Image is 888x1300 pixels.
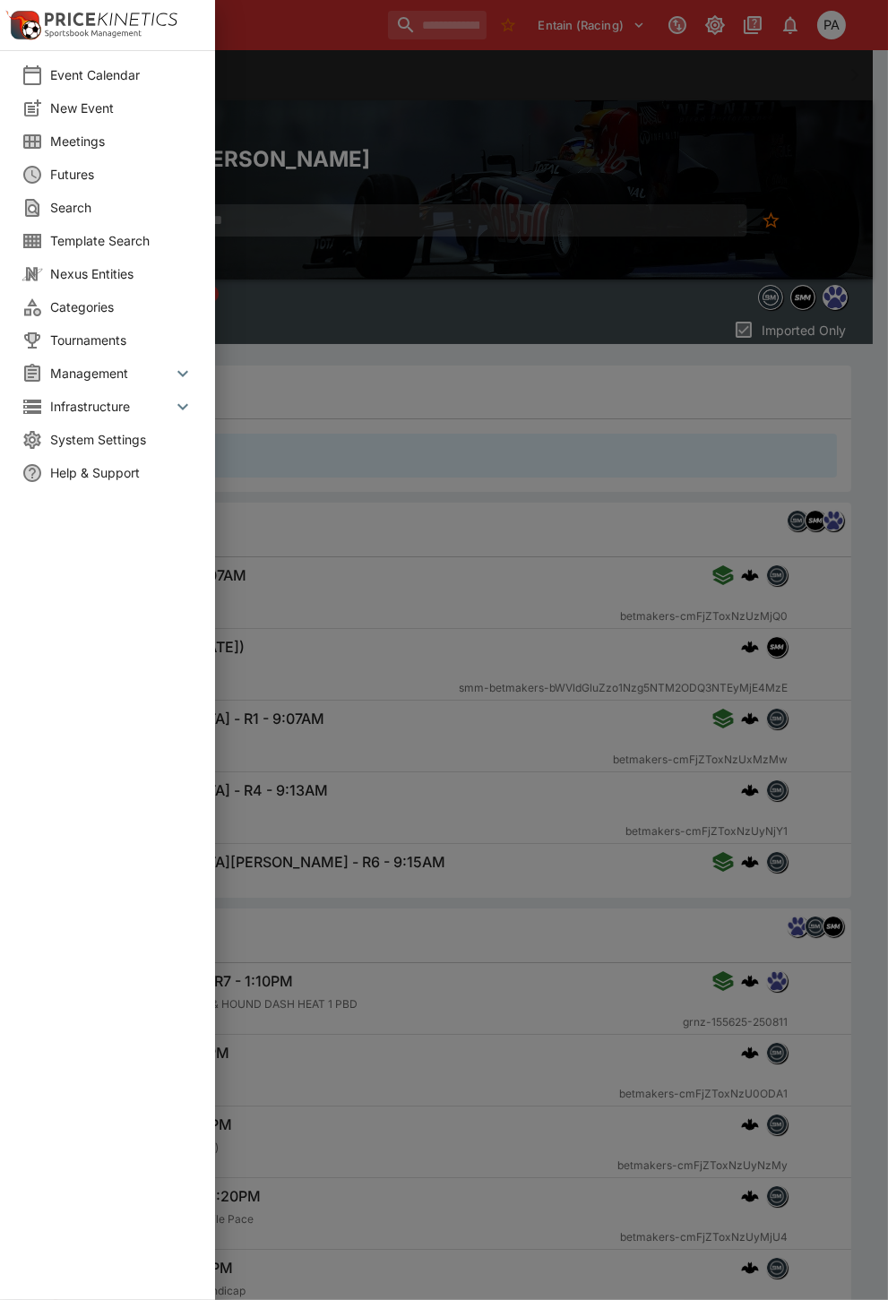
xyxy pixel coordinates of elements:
[50,463,194,482] span: Help & Support
[45,13,177,26] img: PriceKinetics
[5,7,41,43] img: PriceKinetics Logo
[50,132,194,151] span: Meetings
[50,264,194,283] span: Nexus Entities
[50,65,194,84] span: Event Calendar
[50,364,172,383] span: Management
[45,30,142,38] img: Sportsbook Management
[50,331,194,349] span: Tournaments
[50,99,194,117] span: New Event
[50,165,194,184] span: Futures
[50,198,194,217] span: Search
[50,297,194,316] span: Categories
[50,430,194,449] span: System Settings
[50,397,172,416] span: Infrastructure
[50,231,194,250] span: Template Search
